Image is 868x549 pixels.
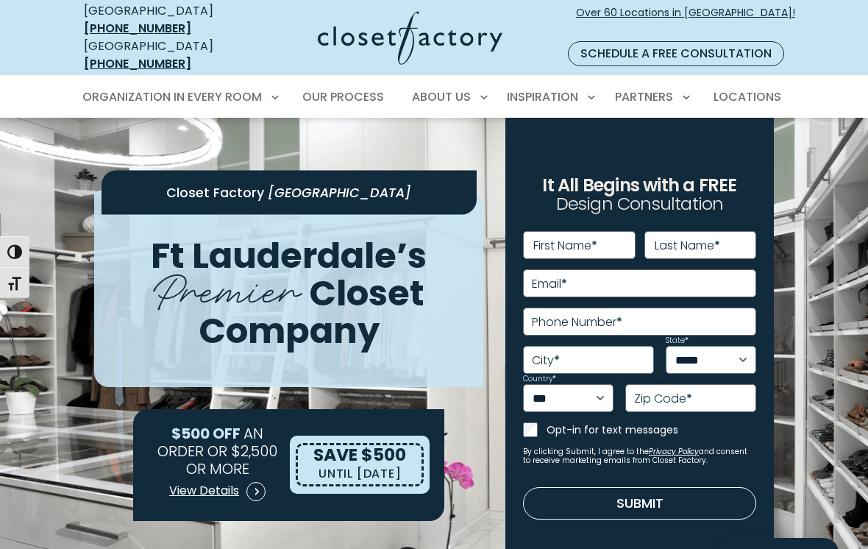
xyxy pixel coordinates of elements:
[313,442,406,467] span: SAVE $500
[171,422,241,443] span: $500 OFF
[412,88,471,105] span: About Us
[655,240,720,252] label: Last Name
[151,231,427,280] span: Ft Lauderdale’s
[714,88,781,105] span: Locations
[532,316,622,328] label: Phone Number
[166,183,264,202] span: Closet Factory
[72,77,796,118] nav: Primary Menu
[82,88,262,105] span: Organization in Every Room
[84,2,244,38] div: [GEOGRAPHIC_DATA]
[199,306,380,355] span: Company
[168,477,266,506] a: View Details
[523,447,756,465] small: By clicking Submit, I agree to the and consent to receive marketing emails from Closet Factory.
[542,173,736,197] span: It All Begins with a FREE
[318,11,502,65] img: Closet Factory Logo
[169,482,239,500] span: View Details
[556,192,724,216] span: Design Consultation
[268,183,411,202] span: [GEOGRAPHIC_DATA]
[547,422,756,437] label: Opt-in for text messages
[319,464,402,484] p: UNTIL [DATE]
[615,88,673,105] span: Partners
[84,20,191,37] a: [PHONE_NUMBER]
[576,5,795,36] span: Over 60 Locations in [GEOGRAPHIC_DATA]!
[666,337,689,344] label: State
[507,88,578,105] span: Inspiration
[153,253,301,320] span: Premier
[533,240,597,252] label: First Name
[634,393,692,405] label: Zip Code
[523,375,556,383] label: Country
[309,269,424,318] span: Closet
[84,38,244,73] div: [GEOGRAPHIC_DATA]
[302,88,384,105] span: Our Process
[649,446,699,457] a: Privacy Policy
[157,422,277,478] span: AN ORDER OR $2,500 OR MORE
[568,41,784,66] a: Schedule a Free Consultation
[84,55,191,72] a: [PHONE_NUMBER]
[523,487,756,520] button: Submit
[532,278,567,290] label: Email
[532,355,560,366] label: City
